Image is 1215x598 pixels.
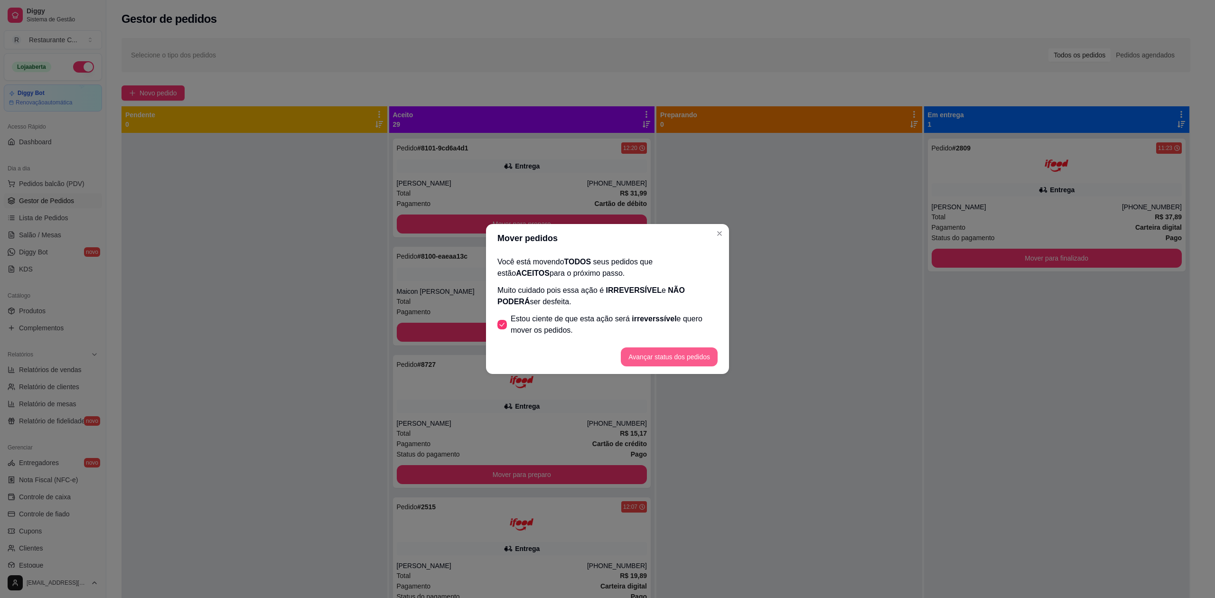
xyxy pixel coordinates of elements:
header: Mover pedidos [486,224,729,252]
p: Você está movendo seus pedidos que estão para o próximo passo. [497,256,718,279]
button: Close [712,226,727,241]
button: Avançar status dos pedidos [621,347,718,366]
p: Muito cuidado pois essa ação é e ser desfeita. [497,285,718,308]
span: ACEITOS [516,269,550,277]
span: NÃO PODERÁ [497,286,685,306]
span: TODOS [564,258,591,266]
span: Estou ciente de que esta ação será e quero mover os pedidos. [511,313,718,336]
span: IRREVERSÍVEL [606,286,662,294]
span: irreverssível [632,315,676,323]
